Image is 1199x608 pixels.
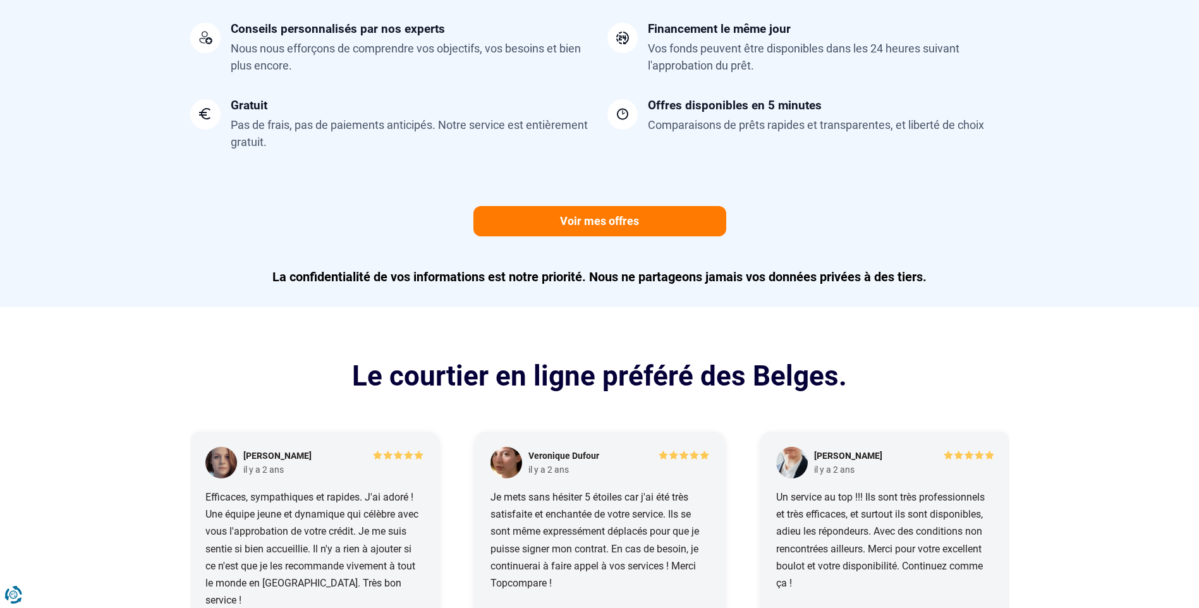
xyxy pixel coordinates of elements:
img: 5/5 [373,450,423,460]
div: Nous nous efforçons de comprendre vos objectifs, vos besoins et bien plus encore. [231,40,592,74]
div: Gratuit [231,99,267,111]
h2: Le courtier en ligne préféré des Belges. [190,358,1009,395]
div: Offres disponibles en 5 minutes [648,99,822,111]
div: Veronique Dufour [528,450,599,463]
div: Vos fonds peuvent être disponibles dans les 24 heures suivant l'approbation du prêt. [648,40,1009,74]
p: La confidentialité de vos informations est notre priorité. Nous ne partageons jamais vos données ... [190,268,1009,286]
div: Comparaisons de prêts rapides et transparentes, et liberté de choix [648,116,984,133]
img: 5/5 [943,450,994,460]
div: Pas de frais, pas de paiements anticipés. Notre service est entièrement gratuit. [231,116,592,150]
div: [PERSON_NAME] [243,450,311,463]
div: il y a 2 ans [528,464,569,475]
div: Financement le même jour [648,23,791,35]
img: 5/5 [658,450,709,460]
div: il y a 2 ans [243,464,283,475]
div: il y a 2 ans [813,464,854,475]
div: Conseils personnalisés par nos experts [231,23,445,35]
a: Voir mes offres [473,206,726,236]
div: [PERSON_NAME] [813,450,882,463]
